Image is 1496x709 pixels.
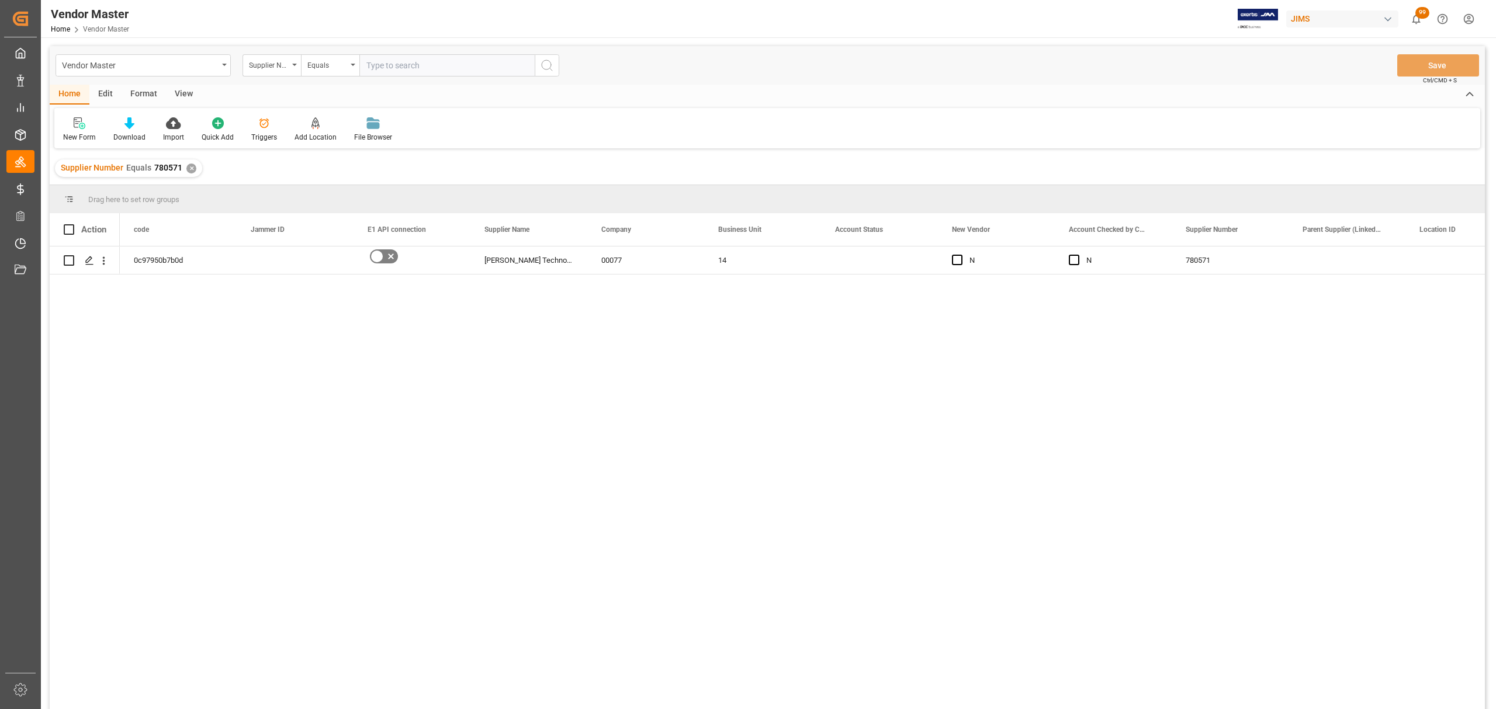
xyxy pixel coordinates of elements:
button: JIMS [1286,8,1403,30]
span: code [134,225,149,234]
div: 780571 [1172,246,1289,274]
div: Equals [307,57,347,71]
span: 99 [1415,7,1429,19]
button: open menu [56,54,231,77]
div: N [1086,247,1158,274]
button: open menu [243,54,301,77]
button: Help Center [1429,6,1456,32]
span: Drag here to set row groups [88,195,179,204]
div: Format [122,85,166,105]
span: Equals [126,163,151,172]
div: Import [163,132,184,143]
span: Supplier Name [484,225,529,234]
span: Business Unit [718,225,761,234]
span: Account Status [835,225,883,234]
button: Save [1397,54,1479,77]
div: 14 [704,246,821,274]
span: Jammer ID [251,225,285,234]
div: Supplier Number [249,57,289,71]
button: search button [535,54,559,77]
button: show 99 new notifications [1403,6,1429,32]
div: N [969,247,1041,274]
div: Download [113,132,146,143]
div: Add Location [295,132,337,143]
div: ✕ [186,164,196,173]
input: Type to search [359,54,535,77]
span: 780571 [154,163,182,172]
div: Edit [89,85,122,105]
div: Home [50,85,89,105]
div: 0c97950b7b0d [120,246,237,274]
span: Supplier Number [1186,225,1238,234]
span: Company [601,225,631,234]
span: E1 API connection [368,225,426,234]
span: Location ID [1419,225,1456,234]
div: New Form [63,132,96,143]
span: Account Checked by Compliance [1069,225,1147,234]
div: Vendor Master [62,57,218,72]
div: View [166,85,202,105]
div: Action [81,224,106,235]
span: Ctrl/CMD + S [1423,76,1457,85]
div: Press SPACE to select this row. [50,246,120,274]
div: 00077 [587,246,704,274]
div: Vendor Master [51,5,129,23]
div: JIMS [1286,11,1398,27]
div: Triggers [251,132,277,143]
div: File Browser [354,132,392,143]
span: Parent Supplier (Linked to SKU) [1303,225,1381,234]
a: Home [51,25,70,33]
img: Exertis%20JAM%20-%20Email%20Logo.jpg_1722504956.jpg [1238,9,1278,29]
button: open menu [301,54,359,77]
div: [PERSON_NAME] Technology [470,246,587,274]
div: Quick Add [202,132,234,143]
span: Supplier Number [61,163,123,172]
span: New Vendor [952,225,990,234]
